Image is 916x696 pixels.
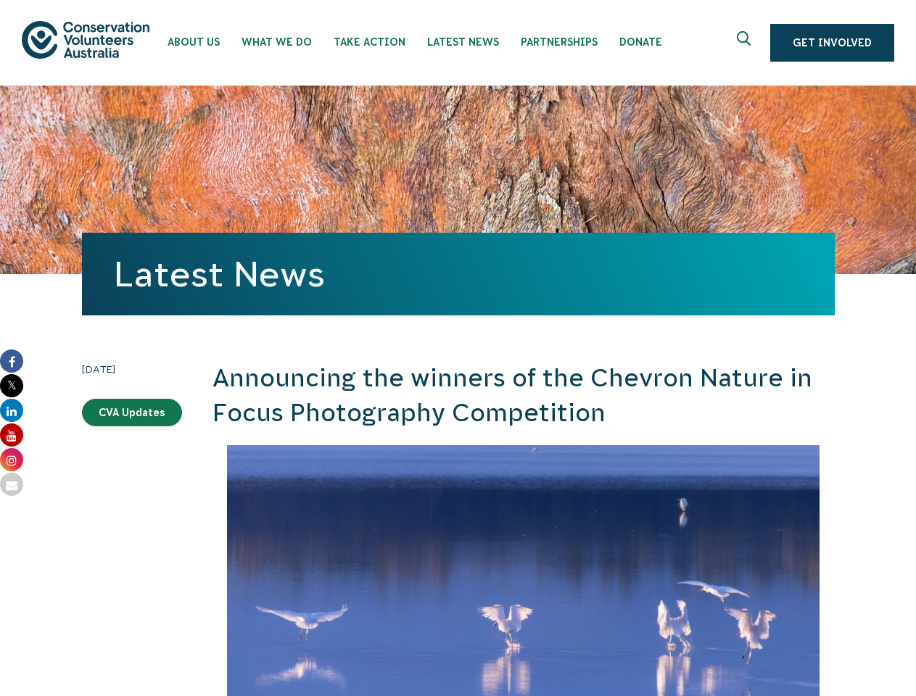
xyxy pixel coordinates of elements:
[427,36,499,48] span: Latest News
[737,31,755,54] span: Expand search box
[213,361,835,430] h2: Announcing the winners of the Chevron Nature in Focus Photography Competition
[82,399,182,426] a: CVA Updates
[619,36,662,48] span: Donate
[728,25,763,60] button: Expand search box Close search box
[242,36,312,48] span: What We Do
[82,361,182,377] time: [DATE]
[334,36,405,48] span: Take Action
[521,36,598,48] span: Partnerships
[168,36,220,48] span: About Us
[770,24,894,62] a: Get Involved
[114,254,325,294] a: Latest News
[22,21,149,58] img: logo.svg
